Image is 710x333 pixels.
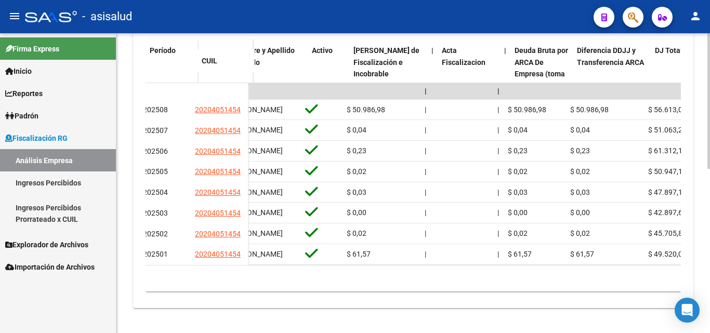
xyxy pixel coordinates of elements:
[570,126,590,134] span: $ 0,04
[5,110,38,122] span: Padrón
[689,10,702,22] mat-icon: person
[648,105,687,114] span: $ 56.613,03
[5,65,32,77] span: Inicio
[508,229,528,237] span: $ 0,02
[312,46,333,55] span: Activo
[198,50,255,72] datatable-header-cell: CUIL
[5,239,88,250] span: Explorador de Archivos
[497,126,499,134] span: |
[425,146,426,155] span: |
[195,188,241,196] span: 20204051454
[143,167,168,176] span: 202505
[570,250,594,258] span: $ 61,57
[195,105,241,114] span: 20204051454
[570,167,590,176] span: $ 0,02
[347,167,366,176] span: $ 0,02
[143,147,168,155] span: 202506
[195,209,241,217] span: 20204051454
[143,126,168,135] span: 202507
[508,188,528,196] span: $ 0,03
[425,250,426,258] span: |
[227,188,283,196] span: [PERSON_NAME]
[347,146,366,155] span: $ 0,23
[508,167,528,176] span: $ 0,02
[195,147,241,155] span: 20204051454
[497,87,499,95] span: |
[508,146,528,155] span: $ 0,23
[427,39,438,109] datatable-header-cell: |
[510,39,573,109] datatable-header-cell: Deuda Bruta por ARCA De Empresa (toma en cuenta todos los afiliados)
[227,208,283,217] span: [PERSON_NAME]
[570,105,609,114] span: $ 50.986,98
[227,126,283,134] span: [PERSON_NAME]
[497,167,499,176] span: |
[143,105,168,114] span: 202508
[195,167,241,176] span: 20204051454
[5,132,68,144] span: Fiscalización RG
[497,250,499,258] span: |
[349,39,427,109] datatable-header-cell: Deuda Bruta Neto de Fiscalización e Incobrable
[508,250,532,258] span: $ 61,57
[577,46,644,66] span: Diferencia DDJJ y Transferencia ARCA
[425,105,426,114] span: |
[508,208,528,217] span: $ 0,00
[150,46,176,55] span: Período
[425,167,426,176] span: |
[497,208,499,217] span: |
[648,250,687,258] span: $ 49.520,03
[353,46,419,78] span: [PERSON_NAME] de Fiscalización e Incobrable
[347,126,366,134] span: $ 0,04
[5,88,43,99] span: Reportes
[425,229,426,237] span: |
[143,230,168,238] span: 202502
[347,105,385,114] span: $ 50.986,98
[195,250,241,258] span: 20204051454
[497,229,499,237] span: |
[347,229,366,237] span: $ 0,02
[508,105,546,114] span: $ 50.986,98
[570,208,590,217] span: $ 0,00
[431,46,433,55] span: |
[648,146,687,155] span: $ 61.312,19
[438,39,500,109] datatable-header-cell: Acta Fiscalizacion
[425,188,426,196] span: |
[648,229,687,237] span: $ 45.705,88
[5,261,95,273] span: Importación de Archivos
[655,46,682,55] span: DJ Total
[146,39,198,83] datatable-header-cell: Período
[497,188,499,196] span: |
[5,43,59,55] span: Firma Express
[82,5,132,28] span: - asisalud
[227,105,283,114] span: [PERSON_NAME]
[508,126,528,134] span: $ 0,04
[8,10,21,22] mat-icon: menu
[504,46,506,55] span: |
[425,208,426,217] span: |
[234,46,295,66] span: Nombre y Apellido Afiliado
[230,39,308,109] datatable-header-cell: Nombre y Apellido Afiliado
[648,126,687,134] span: $ 51.063,28
[500,39,510,109] datatable-header-cell: |
[570,188,590,196] span: $ 0,03
[425,87,427,95] span: |
[573,39,651,109] datatable-header-cell: Diferencia DDJJ y Transferencia ARCA
[497,146,499,155] span: |
[347,208,366,217] span: $ 0,00
[202,57,217,65] span: CUIL
[195,126,241,135] span: 20204051454
[675,298,700,323] div: Open Intercom Messenger
[570,229,590,237] span: $ 0,02
[648,208,687,217] span: $ 42.897,63
[227,167,283,176] span: [PERSON_NAME]
[143,209,168,217] span: 202503
[308,39,349,109] datatable-header-cell: Activo
[425,126,426,134] span: |
[347,188,366,196] span: $ 0,03
[648,188,687,196] span: $ 47.897,14
[442,46,485,66] span: Acta Fiscalizacion
[143,250,168,258] span: 202501
[347,250,371,258] span: $ 61,57
[570,146,590,155] span: $ 0,23
[515,46,568,102] span: Deuda Bruta por ARCA De Empresa (toma en cuenta todos los afiliados)
[195,230,241,238] span: 20204051454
